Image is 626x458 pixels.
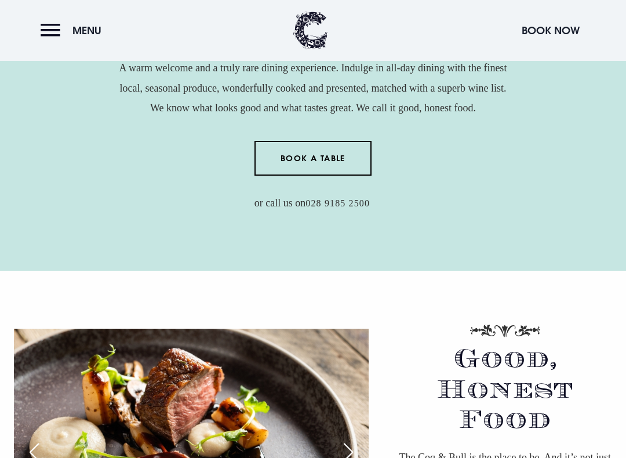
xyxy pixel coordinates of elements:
p: A warm welcome and a truly rare dining experience. Indulge in all-day dining with the finest loca... [116,58,510,118]
a: Book a Table [254,141,372,176]
button: Menu [41,18,107,43]
img: Clandeboye Lodge [293,12,328,49]
button: Book Now [516,18,585,43]
a: 028 9185 2500 [305,198,370,209]
p: or call us on [116,193,510,213]
span: Menu [72,24,101,37]
h2: Good, Honest Food [398,354,612,435]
